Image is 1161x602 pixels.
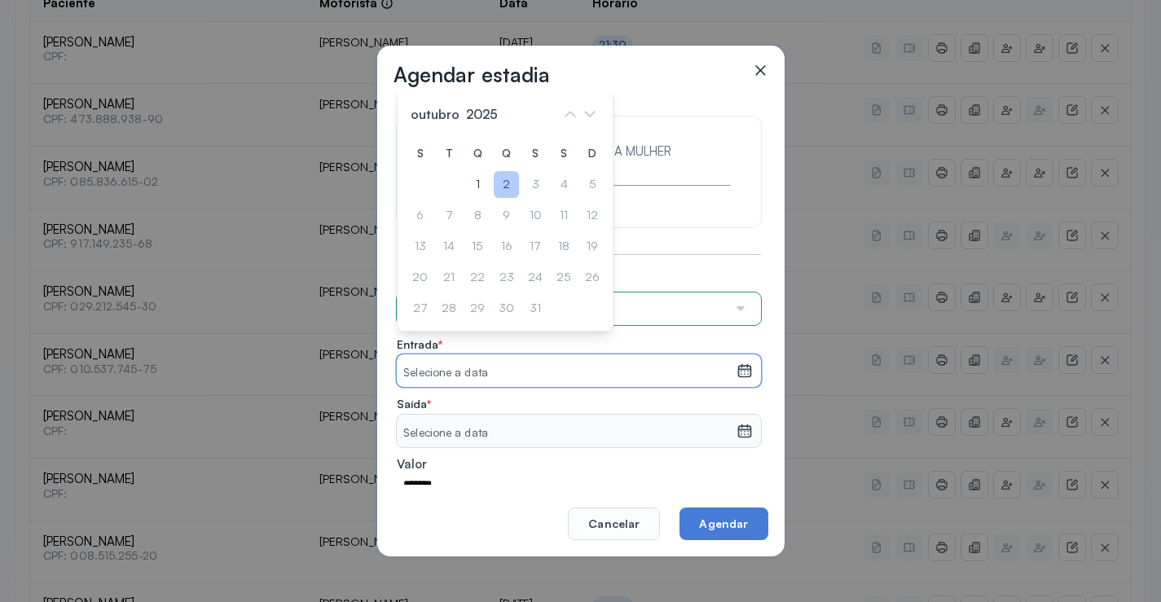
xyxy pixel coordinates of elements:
[465,171,490,198] div: 1
[397,457,427,472] span: Valor
[463,103,501,125] span: 2025
[580,140,605,167] div: D
[437,140,461,167] div: T
[552,140,576,167] div: S
[407,140,433,167] div: S
[407,103,463,125] span: outubro
[494,140,519,167] div: Q
[397,397,431,411] span: Saída
[494,171,519,198] div: 2
[394,62,550,87] h3: Agendar estadia
[523,140,548,167] div: S
[403,425,729,442] small: Selecione a data
[568,508,660,540] button: Cancelar
[403,365,729,381] small: Selecione a data
[679,508,767,540] button: Agendar
[465,140,490,167] div: Q
[397,337,442,352] span: Entrada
